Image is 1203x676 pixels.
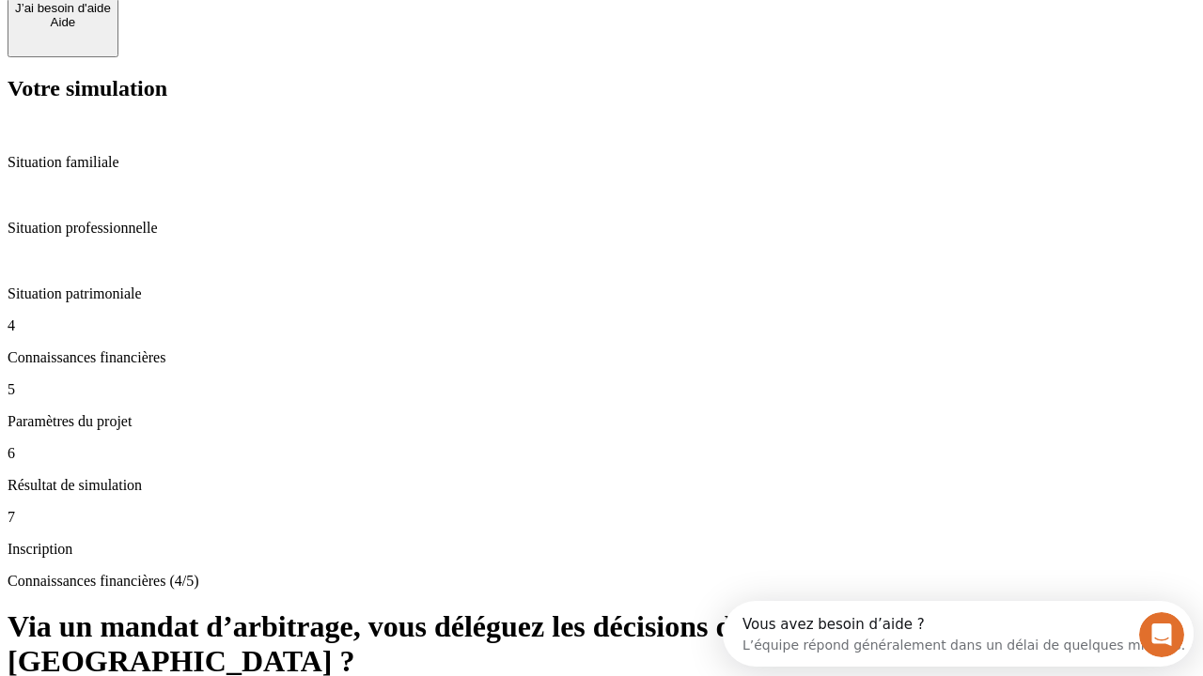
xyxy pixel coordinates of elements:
[723,601,1194,667] iframe: Intercom live chat discovery launcher
[8,573,1195,590] p: Connaissances financières (4/5)
[8,285,1195,302] p: Situation patrimoniale
[8,8,518,59] div: Ouvrir le Messenger Intercom
[8,413,1195,430] p: Paramètres du projet
[8,349,1195,366] p: Connaissances financières
[20,16,462,31] div: Vous avez besoin d’aide ?
[8,509,1195,526] p: 7
[8,541,1195,558] p: Inscription
[20,31,462,51] div: L’équipe répond généralement dans un délai de quelques minutes.
[8,381,1195,398] p: 5
[1139,612,1184,657] iframe: Intercom live chat
[8,317,1195,334] p: 4
[8,154,1195,171] p: Situation familiale
[8,445,1195,462] p: 6
[8,220,1195,237] p: Situation professionnelle
[8,477,1195,494] p: Résultat de simulation
[15,15,111,29] div: Aide
[8,76,1195,101] h2: Votre simulation
[15,1,111,15] div: J’ai besoin d'aide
